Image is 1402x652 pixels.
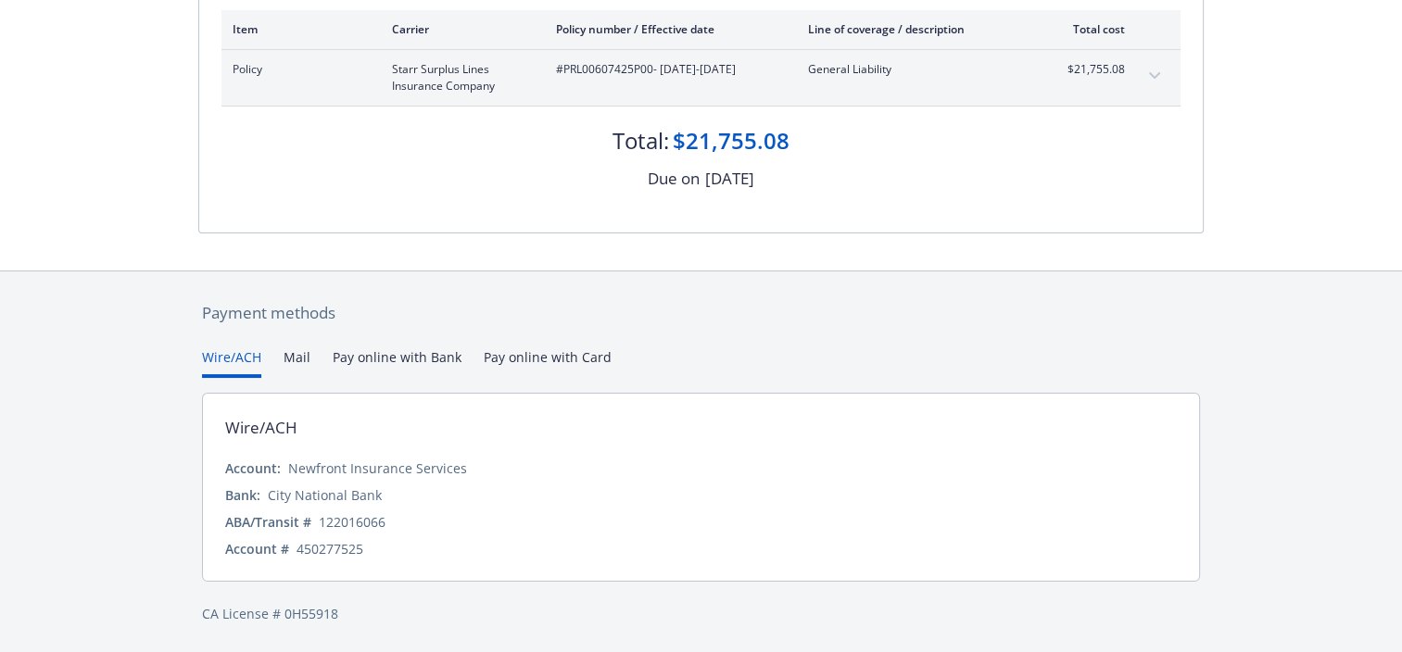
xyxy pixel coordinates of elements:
div: Total: [613,125,669,157]
div: [DATE] [705,167,754,191]
span: General Liability [808,61,1026,78]
div: Item [233,21,362,37]
div: Newfront Insurance Services [288,458,467,478]
span: Starr Surplus Lines Insurance Company [392,61,526,94]
button: expand content [1140,61,1169,91]
div: Policy number / Effective date [556,21,778,37]
div: 122016066 [319,512,385,532]
div: Account # [225,539,289,558]
div: PolicyStarr Surplus Lines Insurance Company#PRL00607425P00- [DATE]-[DATE]General Liability$21,755... [221,50,1181,106]
button: Pay online with Card [484,347,612,378]
div: 450277525 [297,539,363,558]
div: City National Bank [268,485,382,505]
div: Due on [648,167,700,191]
button: Pay online with Bank [333,347,461,378]
div: Wire/ACH [225,416,297,440]
div: $21,755.08 [673,125,789,157]
span: Policy [233,61,362,78]
div: Carrier [392,21,526,37]
span: #PRL00607425P00 - [DATE]-[DATE] [556,61,778,78]
div: ABA/Transit # [225,512,311,532]
div: Account: [225,458,281,478]
div: Line of coverage / description [808,21,1026,37]
span: $21,755.08 [1055,61,1125,78]
button: Mail [284,347,310,378]
div: Bank: [225,485,260,505]
div: CA License # 0H55918 [202,604,1200,623]
div: Total cost [1055,21,1125,37]
div: Payment methods [202,301,1200,325]
button: Wire/ACH [202,347,261,378]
